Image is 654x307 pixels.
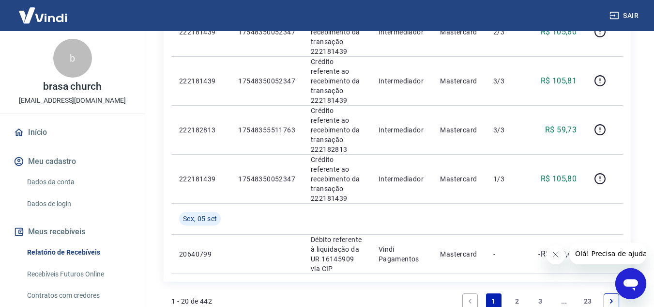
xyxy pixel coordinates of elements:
a: Relatório de Recebíveis [23,242,133,262]
p: 17548350052347 [238,174,295,184]
p: R$ 105,81 [541,75,577,87]
p: Crédito referente ao recebimento da transação 222182813 [311,106,363,154]
p: 20640799 [179,249,223,259]
p: 222181439 [179,174,223,184]
p: R$ 59,73 [545,124,577,136]
p: Mastercard [440,249,478,259]
p: 1 - 20 de 442 [171,296,212,306]
p: Débito referente à liquidação da UR 16145909 via CIP [311,235,363,274]
span: Olá! Precisa de ajuda? [6,7,81,15]
p: brasa church [43,81,102,92]
p: 3/3 [493,76,522,86]
p: Intermediador [379,174,425,184]
a: Dados da conta [23,172,133,192]
p: Crédito referente ao recebimento da transação 222181439 [311,8,363,56]
p: R$ 105,80 [541,173,577,185]
p: 222181439 [179,76,223,86]
p: Mastercard [440,76,478,86]
p: Mastercard [440,125,478,135]
p: -R$ 299,44 [538,248,577,260]
p: Intermediador [379,27,425,37]
p: 17548355511763 [238,125,295,135]
a: Início [12,122,133,143]
p: [EMAIL_ADDRESS][DOMAIN_NAME] [19,96,126,106]
div: b [53,39,92,78]
button: Meu cadastro [12,151,133,172]
p: 17548350052347 [238,27,295,37]
p: Intermediador [379,76,425,86]
a: Contratos com credores [23,286,133,306]
button: Sair [608,7,642,25]
p: 1/3 [493,174,522,184]
p: Intermediador [379,125,425,135]
p: Crédito referente ao recebimento da transação 222181439 [311,57,363,105]
p: R$ 105,80 [541,26,577,38]
img: Vindi [12,0,75,30]
p: 17548350052347 [238,76,295,86]
iframe: Botão para abrir a janela de mensagens [615,268,646,299]
p: 222182813 [179,125,223,135]
button: Meus recebíveis [12,221,133,242]
iframe: Mensagem da empresa [569,243,646,264]
p: Mastercard [440,174,478,184]
p: Vindi Pagamentos [379,244,425,264]
a: Recebíveis Futuros Online [23,264,133,284]
p: Mastercard [440,27,478,37]
p: 222181439 [179,27,223,37]
p: Crédito referente ao recebimento da transação 222181439 [311,155,363,203]
p: 2/3 [493,27,522,37]
p: - [493,249,522,259]
a: Dados de login [23,194,133,214]
p: 3/3 [493,125,522,135]
span: Sex, 05 set [183,214,217,224]
iframe: Fechar mensagem [546,245,565,264]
